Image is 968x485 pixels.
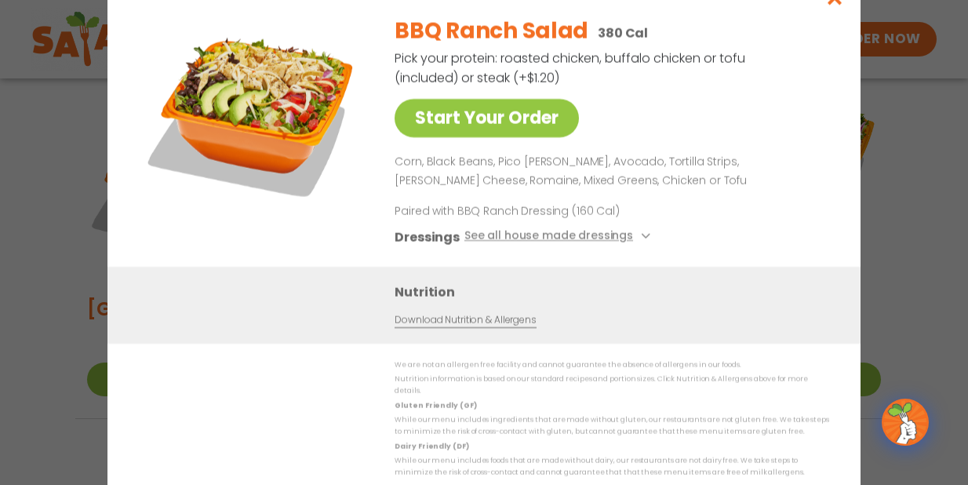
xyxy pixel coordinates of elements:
[395,203,685,220] p: Paired with BBQ Ranch Dressing (160 Cal)
[395,414,829,439] p: While our menu includes ingredients that are made without gluten, our restaurants are not gluten ...
[395,283,837,302] h3: Nutrition
[883,400,927,444] img: wpChatIcon
[143,3,362,223] img: Featured product photo for BBQ Ranch Salad
[395,374,829,398] p: Nutrition information is based on our standard recipes and portion sizes. Click Nutrition & Aller...
[598,24,648,43] p: 380 Cal
[395,49,748,88] p: Pick your protein: roasted chicken, buffalo chicken or tofu (included) or steak (+$1.20)
[395,401,476,410] strong: Gluten Friendly (GF)
[395,442,468,451] strong: Dairy Friendly (DF)
[395,99,579,137] a: Start Your Order
[395,153,823,191] p: Corn, Black Beans, Pico [PERSON_NAME], Avocado, Tortilla Strips, [PERSON_NAME] Cheese, Romaine, M...
[464,228,655,247] button: See all house made dressings
[395,455,829,480] p: While our menu includes foods that are made without dairy, our restaurants are not dairy free. We...
[395,15,588,48] h2: BBQ Ranch Salad
[395,228,460,247] h3: Dressings
[395,313,536,328] a: Download Nutrition & Allergens
[395,359,829,371] p: We are not an allergen free facility and cannot guarantee the absence of allergens in our foods.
